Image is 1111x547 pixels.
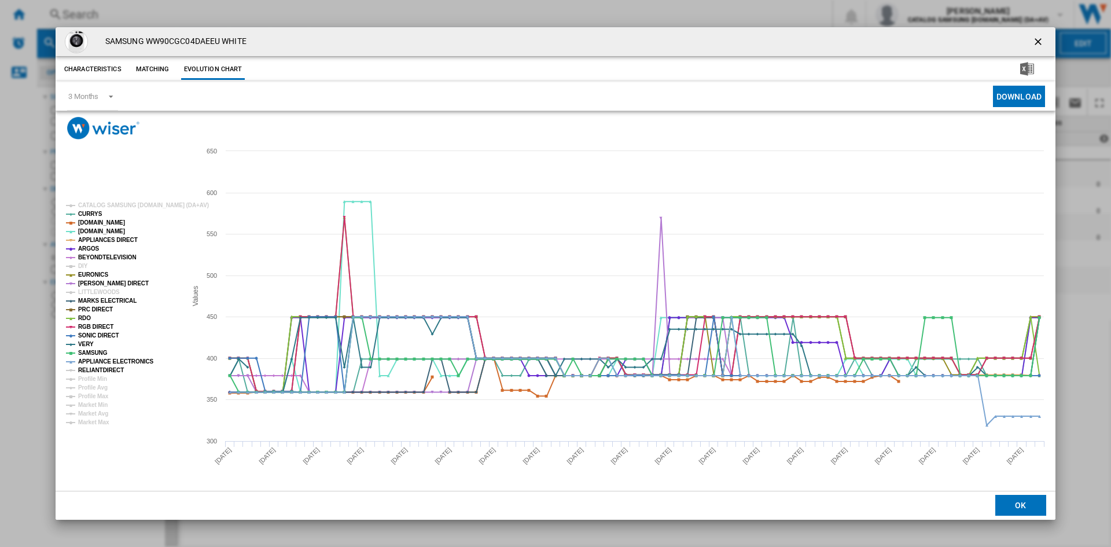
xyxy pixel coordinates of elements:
tspan: [DATE] [1005,446,1024,465]
tspan: 400 [207,355,217,362]
tspan: Profile Avg [78,384,108,391]
tspan: 500 [207,272,217,279]
tspan: Profile Min [78,376,107,382]
button: Download [993,86,1045,107]
tspan: [DATE] [785,446,804,465]
button: Characteristics [61,59,124,80]
tspan: SONIC DIRECT [78,332,119,339]
tspan: 300 [207,438,217,445]
tspan: [DATE] [961,446,980,465]
h4: SAMSUNG WW90CGC04DAEEU WHITE [100,36,247,47]
tspan: 600 [207,189,217,196]
button: getI18NText('BUTTONS.CLOSE_DIALOG') [1028,30,1051,53]
tspan: ARGOS [78,245,100,252]
tspan: [DATE] [214,446,233,465]
tspan: RDO [78,315,91,321]
tspan: [DATE] [433,446,453,465]
tspan: 550 [207,230,217,237]
tspan: BEYONDTELEVISION [78,254,137,260]
tspan: [DATE] [521,446,540,465]
tspan: RGB DIRECT [78,324,113,330]
tspan: [DATE] [301,446,321,465]
tspan: RELIANTDIRECT [78,367,124,373]
tspan: [DATE] [697,446,716,465]
tspan: LITTLEWOODS [78,289,120,295]
div: 3 Months [68,92,98,101]
ng-md-icon: getI18NText('BUTTONS.CLOSE_DIALOG') [1032,36,1046,50]
md-dialog: Product popup [56,27,1055,520]
tspan: PRC DIRECT [78,306,113,313]
tspan: [PERSON_NAME] DIRECT [78,280,149,287]
button: OK [995,495,1046,516]
button: Download in Excel [1002,59,1053,80]
tspan: MARKS ELECTRICAL [78,298,137,304]
img: logo_wiser_300x94.png [67,117,139,139]
tspan: VERY [78,341,94,347]
tspan: [DATE] [653,446,672,465]
tspan: APPLIANCES DIRECT [78,237,138,243]
tspan: Profile Max [78,393,109,399]
tspan: [DATE] [741,446,760,465]
tspan: EURONICS [78,271,108,278]
tspan: 350 [207,396,217,403]
tspan: [DATE] [257,446,277,465]
tspan: [DOMAIN_NAME] [78,219,125,226]
button: Evolution chart [181,59,245,80]
tspan: Market Avg [78,410,108,417]
tspan: [DATE] [477,446,496,465]
tspan: SAMSUNG [78,350,108,356]
tspan: CATALOG SAMSUNG [DOMAIN_NAME] (DA+AV) [78,202,209,208]
tspan: 450 [207,313,217,320]
img: SAM-WW90CGC04DAEEU-A_800x800.jpg [65,30,88,53]
tspan: [DATE] [917,446,936,465]
tspan: [DATE] [389,446,409,465]
tspan: Market Min [78,402,108,408]
tspan: DIY [78,263,88,269]
tspan: [DOMAIN_NAME] [78,228,125,234]
tspan: Market Max [78,419,109,425]
tspan: [DATE] [609,446,628,465]
tspan: [DATE] [345,446,365,465]
tspan: 650 [207,148,217,155]
tspan: APPLIANCE ELECTRONICS [78,358,154,365]
tspan: [DATE] [873,446,892,465]
tspan: [DATE] [565,446,584,465]
tspan: [DATE] [829,446,848,465]
tspan: Values [192,286,200,306]
img: excel-24x24.png [1020,62,1034,76]
tspan: CURRYS [78,211,102,217]
button: Matching [127,59,178,80]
